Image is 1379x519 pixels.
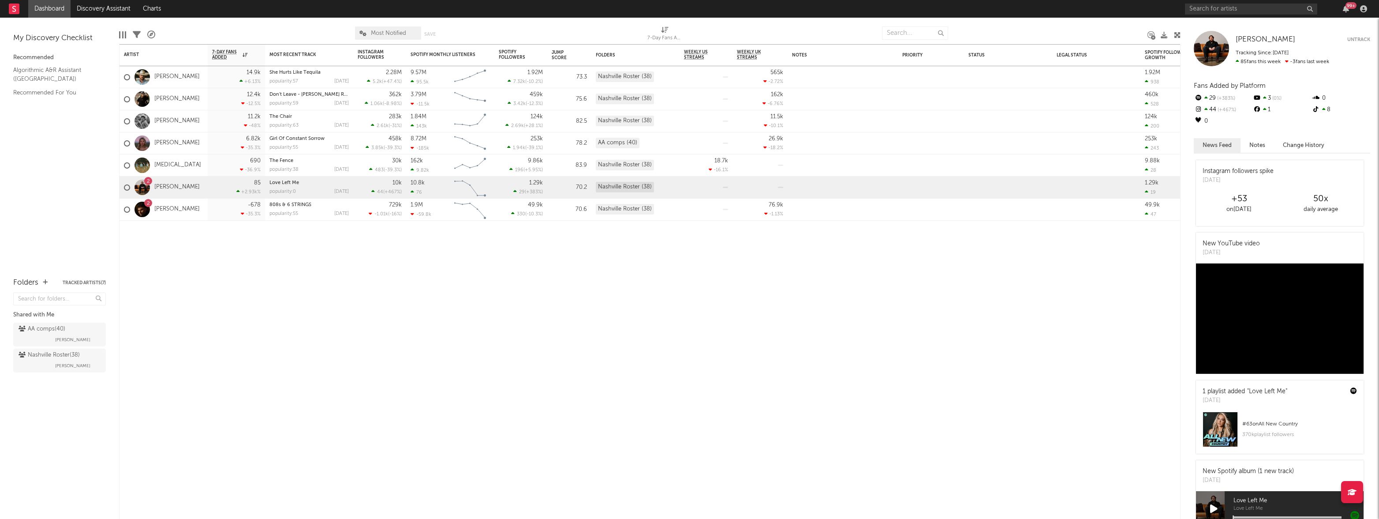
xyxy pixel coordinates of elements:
div: 6.82k [246,136,261,142]
button: Change History [1274,138,1333,153]
div: Edit Columns [119,22,126,48]
div: 49.9k [528,202,543,208]
div: 253k [531,136,543,142]
span: 196 [515,168,523,173]
div: ( ) [507,145,543,150]
div: 9.88k [1145,158,1160,164]
span: 3.42k [513,102,526,106]
div: Jump Score [552,50,574,60]
a: Recommended For You [13,88,97,98]
a: Nashville Roster(38)[PERSON_NAME] [13,349,106,372]
div: 19 [1145,189,1156,195]
span: Love Left Me [1233,496,1364,506]
div: 0 [1312,93,1370,104]
div: Love Left Me [269,181,349,185]
svg: Chart title [450,199,490,221]
div: 83.9 [552,160,587,171]
div: Girl Of Constant Sorrow [269,136,349,141]
div: ( ) [371,189,402,195]
a: AA comps(40)[PERSON_NAME] [13,323,106,346]
div: Nashville Roster (38) [596,204,654,214]
div: New YouTube video [1203,239,1260,248]
div: -1.13 % [764,211,783,217]
button: Untrack [1347,35,1370,44]
span: 7-Day Fans Added [212,49,240,60]
div: 9.57M [411,70,426,75]
div: 1 playlist added [1203,387,1287,396]
div: 528 [1145,101,1159,107]
a: [PERSON_NAME] [154,95,200,103]
div: 729k [389,202,402,208]
div: -10.1 % [764,123,783,128]
span: Love Left Me [1233,506,1364,511]
div: popularity: 59 [269,101,299,106]
div: Folders [13,278,38,288]
span: +28.1 % [525,124,542,128]
div: [DATE] [1203,396,1287,405]
div: popularity: 63 [269,123,299,128]
span: [PERSON_NAME] [1236,36,1295,43]
div: 8 [1312,104,1370,116]
span: [PERSON_NAME] [55,361,90,371]
div: 283k [389,114,402,120]
div: [DATE] [334,211,349,216]
span: -39.3 % [385,168,400,173]
div: 690 [250,158,261,164]
div: 7-Day Fans Added (7-Day Fans Added) [647,22,683,48]
div: 29 [1194,93,1252,104]
a: [PERSON_NAME] [154,206,200,213]
svg: Chart title [450,88,490,110]
a: [PERSON_NAME] [154,117,200,125]
div: -59.8k [411,211,431,217]
div: +6.13 % [239,79,261,84]
span: [PERSON_NAME] [55,335,90,345]
div: 2.28M [386,70,402,75]
span: 3.85k [371,146,384,150]
div: -185k [411,145,429,151]
button: Notes [1241,138,1274,153]
span: 483 [375,168,384,173]
div: -36.9 % [240,167,261,173]
div: Don't Leave - Jolene Remix [269,92,349,97]
div: 14.9k [247,70,261,75]
span: -39.3 % [385,146,400,150]
a: "Love Left Me" [1247,388,1287,395]
div: [DATE] [1203,248,1260,257]
div: +2.93k % [236,189,261,195]
a: She Hurts Like Tequila [269,70,321,75]
span: -1.01k [374,212,388,217]
div: 124k [1145,114,1157,120]
div: -2.72 % [763,79,783,84]
div: [DATE] [334,167,349,172]
div: Most Recent Track [269,52,336,57]
span: Most Notified [371,30,406,36]
div: 458k [389,136,402,142]
div: [DATE] [334,145,349,150]
div: The Fence [269,158,349,163]
a: The Chair [269,114,292,119]
span: Weekly US Streams [684,49,715,60]
div: 565k [770,70,783,75]
input: Search for artists [1185,4,1317,15]
div: # 63 on All New Country [1242,419,1357,429]
div: ( ) [371,123,402,128]
span: 0 % [1271,96,1282,101]
div: ( ) [509,167,543,173]
div: 1.29k [1145,180,1159,186]
div: 12.4k [247,92,261,98]
div: 3 [1252,93,1311,104]
div: 7-Day Fans Added (7-Day Fans Added) [647,33,683,44]
div: [DATE] [1203,176,1274,185]
div: 162k [411,158,423,164]
div: -6.76 % [762,101,783,106]
div: A&R Pipeline [147,22,155,48]
div: 808s & 6 STRINGS [269,203,349,207]
div: ( ) [369,211,402,217]
div: 1.92M [527,70,543,75]
div: Spotify Followers Daily Growth [1145,50,1211,60]
div: 95.5k [411,79,429,85]
div: [DATE] [334,101,349,106]
div: Folders [596,53,662,58]
div: 73.3 [552,72,587,83]
div: 99 + [1345,2,1357,9]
